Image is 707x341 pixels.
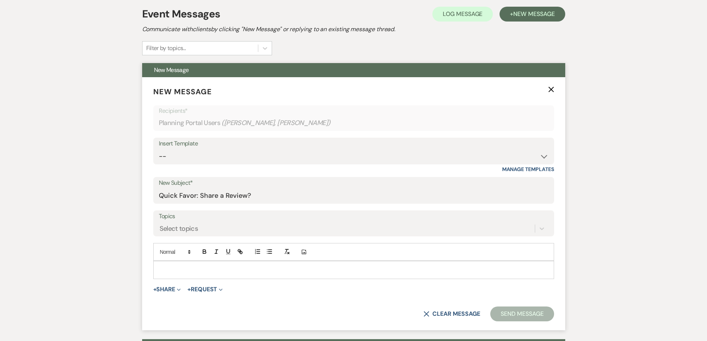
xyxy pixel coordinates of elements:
label: New Subject* [159,178,549,188]
button: Request [187,286,223,292]
span: Log Message [443,10,482,18]
button: Send Message [490,306,554,321]
a: Manage Templates [502,166,554,173]
h2: Communicate with clients by clicking "New Message" or replying to an existing message thread. [142,25,565,34]
div: Filter by topics... [146,44,186,53]
label: Topics [159,211,549,222]
button: Log Message [432,7,493,22]
span: New Message [154,66,189,74]
span: ( [PERSON_NAME], [PERSON_NAME] ) [222,118,331,128]
p: Recipients* [159,106,549,116]
span: New Message [513,10,554,18]
h1: Event Messages [142,6,220,22]
div: Planning Portal Users [159,116,549,130]
div: Select topics [160,224,198,234]
div: Insert Template [159,138,549,149]
button: Share [153,286,181,292]
span: + [153,286,157,292]
button: Clear message [423,311,480,317]
button: +New Message [500,7,565,22]
span: + [187,286,191,292]
span: New Message [153,87,212,96]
